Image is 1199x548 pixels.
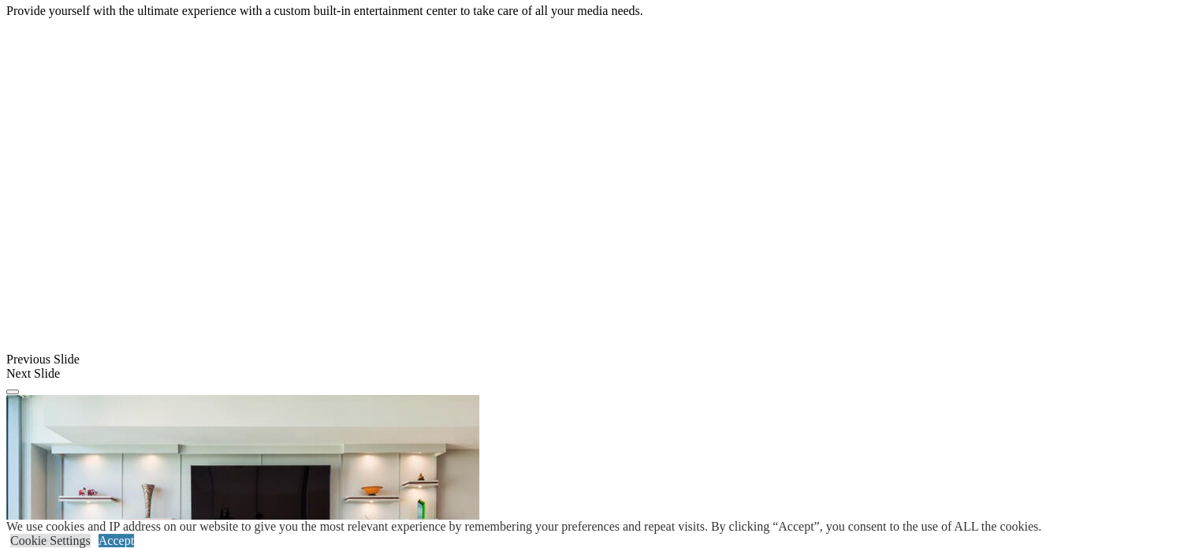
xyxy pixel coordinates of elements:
button: Click here to pause slide show [6,390,19,394]
div: We use cookies and IP address on our website to give you the most relevant experience by remember... [6,520,1041,534]
a: Accept [99,534,134,547]
p: Provide yourself with the ultimate experience with a custom built-in entertainment center to take... [6,4,1193,18]
div: Next Slide [6,367,1193,381]
a: Cookie Settings [10,534,91,547]
div: Previous Slide [6,352,1193,367]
